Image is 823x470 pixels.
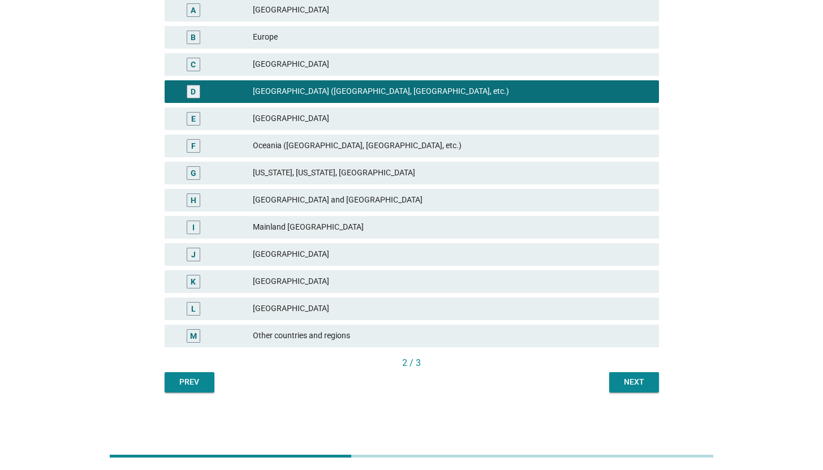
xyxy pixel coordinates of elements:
[165,372,214,393] button: Prev
[191,4,196,16] div: A
[253,139,650,153] div: Oceania ([GEOGRAPHIC_DATA], [GEOGRAPHIC_DATA], etc.)
[253,329,650,343] div: Other countries and regions
[253,221,650,234] div: Mainland [GEOGRAPHIC_DATA]
[253,302,650,316] div: [GEOGRAPHIC_DATA]
[253,166,650,180] div: [US_STATE], [US_STATE], [GEOGRAPHIC_DATA]
[253,85,650,98] div: [GEOGRAPHIC_DATA] ([GEOGRAPHIC_DATA], [GEOGRAPHIC_DATA], etc.)
[253,112,650,126] div: [GEOGRAPHIC_DATA]
[253,58,650,71] div: [GEOGRAPHIC_DATA]
[165,356,659,370] div: 2 / 3
[618,376,650,388] div: Next
[609,372,659,393] button: Next
[191,140,196,152] div: F
[191,85,196,97] div: D
[253,31,650,44] div: Europe
[253,3,650,17] div: [GEOGRAPHIC_DATA]
[253,193,650,207] div: [GEOGRAPHIC_DATA] and [GEOGRAPHIC_DATA]
[191,113,196,124] div: E
[190,330,197,342] div: M
[191,31,196,43] div: B
[253,248,650,261] div: [GEOGRAPHIC_DATA]
[191,303,196,314] div: L
[191,248,196,260] div: J
[253,275,650,288] div: [GEOGRAPHIC_DATA]
[191,194,196,206] div: H
[191,167,196,179] div: G
[191,58,196,70] div: C
[191,275,196,287] div: K
[174,376,205,388] div: Prev
[192,221,195,233] div: I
